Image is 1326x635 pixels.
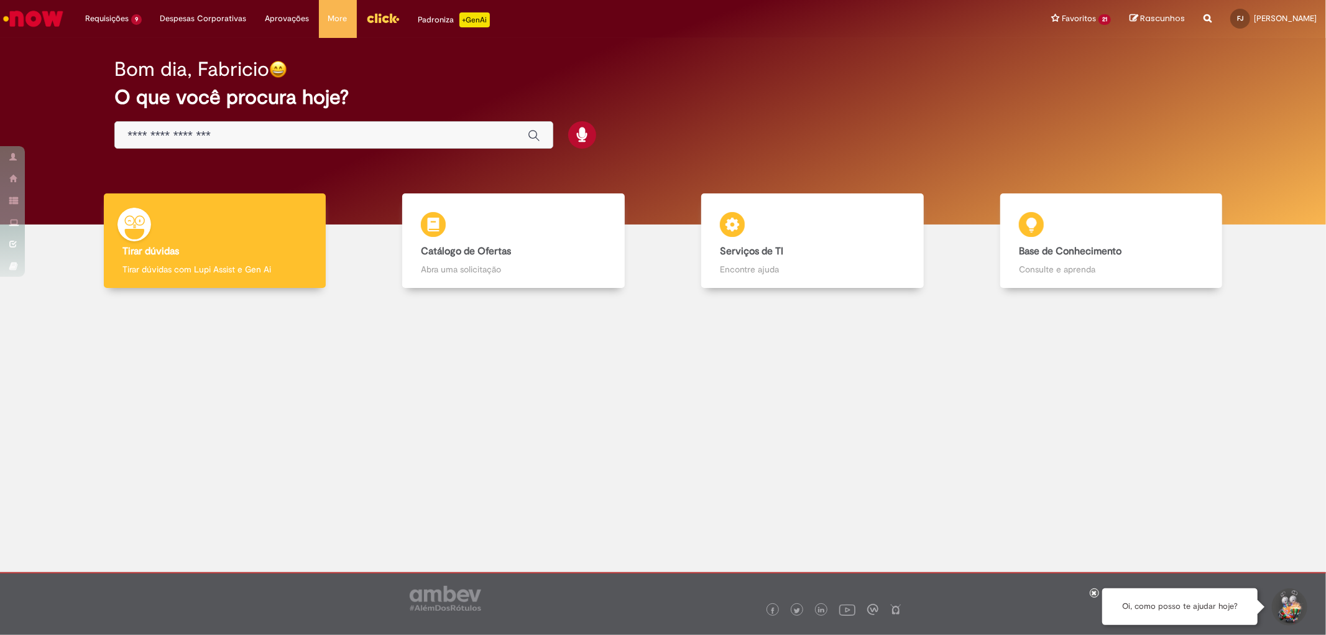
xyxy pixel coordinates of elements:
[770,608,776,614] img: logo_footer_facebook.png
[421,245,511,257] b: Catálogo de Ofertas
[839,601,855,618] img: logo_footer_youtube.png
[65,193,364,289] a: Tirar dúvidas Tirar dúvidas com Lupi Assist e Gen Ai
[1102,588,1258,625] div: Oi, como posso te ajudar hoje?
[720,263,905,276] p: Encontre ajuda
[114,58,269,80] h2: Bom dia, Fabricio
[1254,13,1317,24] span: [PERSON_NAME]
[265,12,310,25] span: Aprovações
[459,12,490,27] p: +GenAi
[364,193,663,289] a: Catálogo de Ofertas Abra uma solicitação
[1237,14,1243,22] span: FJ
[131,14,142,25] span: 9
[122,263,307,276] p: Tirar dúvidas com Lupi Assist e Gen Ai
[720,245,783,257] b: Serviços de TI
[114,86,1211,108] h2: O que você procura hoje?
[410,586,481,611] img: logo_footer_ambev_rotulo_gray.png
[663,193,962,289] a: Serviços de TI Encontre ajuda
[818,607,824,614] img: logo_footer_linkedin.png
[794,608,800,614] img: logo_footer_twitter.png
[366,9,400,27] img: click_logo_yellow_360x200.png
[1019,245,1121,257] b: Base de Conhecimento
[1098,14,1111,25] span: 21
[1140,12,1185,24] span: Rascunhos
[890,604,901,615] img: logo_footer_naosei.png
[1019,263,1204,276] p: Consulte e aprenda
[122,245,179,257] b: Tirar dúvidas
[962,193,1261,289] a: Base de Conhecimento Consulte e aprenda
[418,12,490,27] div: Padroniza
[85,12,129,25] span: Requisições
[1062,12,1096,25] span: Favoritos
[328,12,348,25] span: More
[1130,13,1185,25] a: Rascunhos
[1,6,65,31] img: ServiceNow
[421,263,605,276] p: Abra uma solicitação
[867,604,878,615] img: logo_footer_workplace.png
[1270,588,1307,626] button: Iniciar Conversa de Suporte
[160,12,247,25] span: Despesas Corporativas
[269,60,287,78] img: happy-face.png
